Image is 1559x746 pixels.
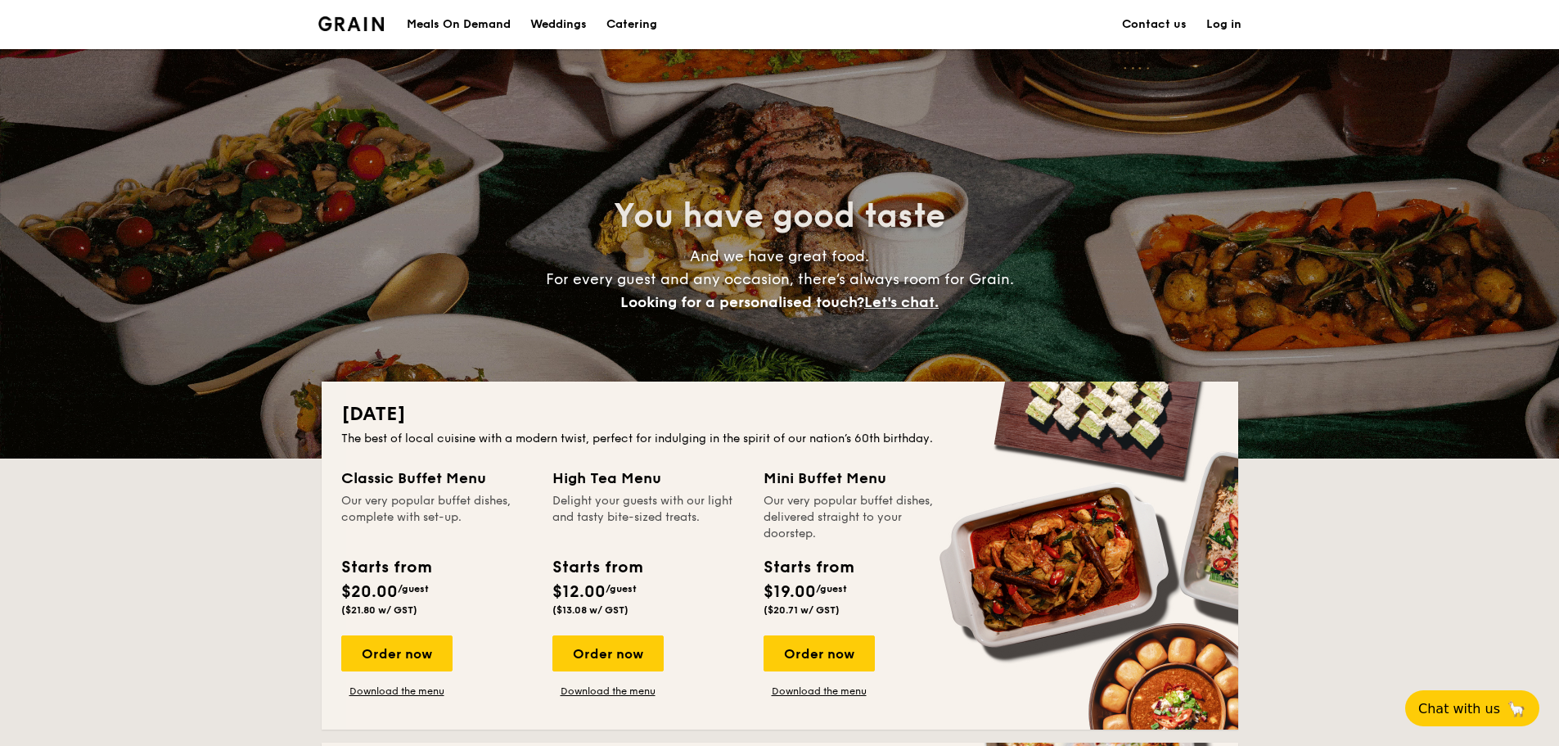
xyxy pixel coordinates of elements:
[546,247,1014,311] span: And we have great food. For every guest and any occasion, there’s always room for Grain.
[341,401,1219,427] h2: [DATE]
[764,467,955,490] div: Mini Buffet Menu
[614,197,945,236] span: You have good taste
[552,635,664,671] div: Order now
[552,493,744,542] div: Delight your guests with our light and tasty bite-sized treats.
[552,604,629,616] span: ($13.08 w/ GST)
[620,293,864,311] span: Looking for a personalised touch?
[341,493,533,542] div: Our very popular buffet dishes, complete with set-up.
[864,293,939,311] span: Let's chat.
[341,685,453,698] a: Download the menu
[341,431,1219,447] div: The best of local cuisine with a modern twist, perfect for indulging in the spirit of our nation’...
[606,583,637,595] span: /guest
[341,604,417,616] span: ($21.80 w/ GST)
[764,582,816,602] span: $19.00
[816,583,847,595] span: /guest
[341,467,533,490] div: Classic Buffet Menu
[1418,701,1500,717] span: Chat with us
[764,604,840,616] span: ($20.71 w/ GST)
[318,16,385,31] a: Logotype
[552,582,606,602] span: $12.00
[552,467,744,490] div: High Tea Menu
[398,583,429,595] span: /guest
[1405,690,1539,726] button: Chat with us🦙
[552,555,642,580] div: Starts from
[764,493,955,542] div: Our very popular buffet dishes, delivered straight to your doorstep.
[341,582,398,602] span: $20.00
[341,635,453,671] div: Order now
[552,685,664,698] a: Download the menu
[764,555,853,580] div: Starts from
[318,16,385,31] img: Grain
[764,635,875,671] div: Order now
[341,555,430,580] div: Starts from
[1507,699,1526,718] span: 🦙
[764,685,875,698] a: Download the menu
